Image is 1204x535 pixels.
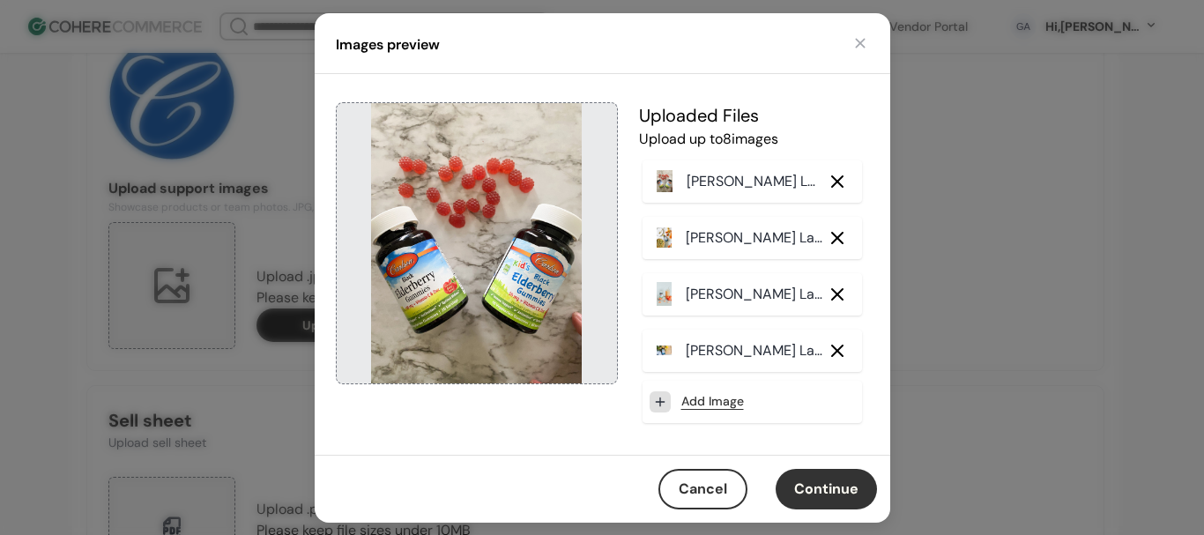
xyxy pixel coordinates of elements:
p: [PERSON_NAME] Labs 5_ee8cff_.jpg [687,171,823,192]
a: Add Image [681,392,744,411]
p: [PERSON_NAME] Labs 4_c6a5a3_.jpg [686,227,822,249]
p: [PERSON_NAME] Labs 2_7b5f0d_.jpg [686,340,822,361]
button: Continue [776,469,877,509]
p: Upload up to 8 image s [639,129,866,150]
p: [PERSON_NAME] Labs 3_4a4901_.jpg [686,284,822,305]
h5: Uploaded File s [639,102,866,129]
h4: Images preview [336,34,440,56]
button: Cancel [658,469,747,509]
